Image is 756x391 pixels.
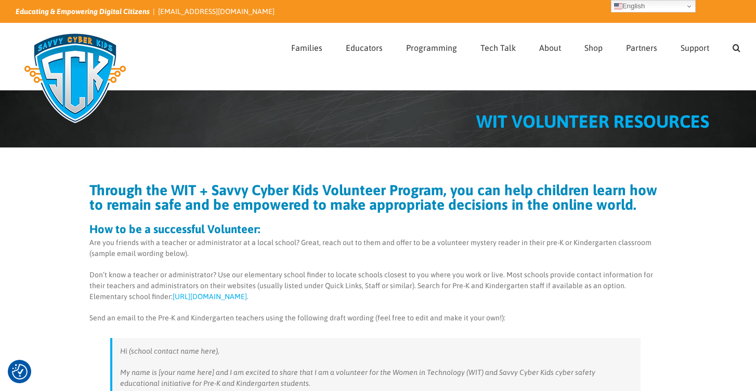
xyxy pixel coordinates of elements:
p: Don’t know a teacher or administrator? Use our elementary school finder to locate schools closest... [89,269,661,302]
span: About [539,44,561,52]
h2: Through the WIT + Savvy Cyber Kids Volunteer Program, you can help children learn how to remain s... [89,183,661,212]
strong: How to be a successful Volunteer: [89,222,260,236]
span: WIT VOLUNTEER RESOURCES [476,111,709,131]
a: Search [733,23,740,69]
a: Tech Talk [480,23,516,69]
p: Hi (school contact name here), [120,346,633,357]
button: Consent Preferences [12,364,28,380]
a: About [539,23,561,69]
span: Families [291,44,322,52]
span: Support [681,44,709,52]
a: Educators [346,23,383,69]
span: Shop [584,44,603,52]
img: en [614,2,622,10]
a: [URL][DOMAIN_NAME] [173,292,247,301]
span: Programming [406,44,457,52]
i: Educating & Empowering Digital Citizens [16,7,150,16]
img: Savvy Cyber Kids Logo [16,26,135,130]
span: Are you friends with a teacher or administrator at a local school? Great, reach out to them and o... [89,238,651,258]
nav: Main Menu [291,23,740,69]
span: Educators [346,44,383,52]
a: Programming [406,23,457,69]
a: [EMAIL_ADDRESS][DOMAIN_NAME] [158,7,275,16]
p: My name is [your name here] and I am excited to share that I am a volunteer for the Women in Tech... [120,367,633,389]
p: Send an email to the Pre-K and Kindergarten teachers using the following draft wording (feel free... [89,313,661,323]
span: Partners [626,44,657,52]
a: Partners [626,23,657,69]
span: Tech Talk [480,44,516,52]
a: Support [681,23,709,69]
a: Shop [584,23,603,69]
a: Families [291,23,322,69]
img: Revisit consent button [12,364,28,380]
